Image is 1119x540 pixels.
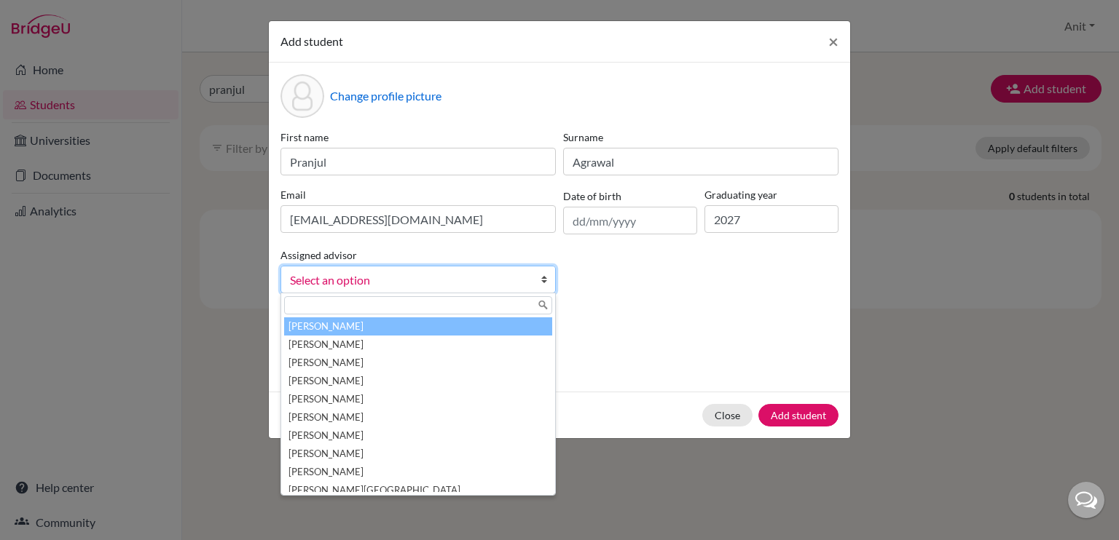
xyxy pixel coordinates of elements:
[563,130,839,145] label: Surname
[563,188,621,204] label: Date of birth
[828,31,839,52] span: ×
[284,372,552,390] li: [PERSON_NAME]
[284,408,552,426] li: [PERSON_NAME]
[284,354,552,372] li: [PERSON_NAME]
[280,34,343,48] span: Add student
[563,207,697,234] input: dd/mm/yyyy
[284,317,552,335] li: [PERSON_NAME]
[280,74,324,118] div: Profile picture
[284,335,552,354] li: [PERSON_NAME]
[280,247,357,263] label: Assigned advisor
[280,317,839,334] p: Parents
[284,445,552,463] li: [PERSON_NAME]
[33,10,63,23] span: Help
[284,426,552,445] li: [PERSON_NAME]
[817,21,850,62] button: Close
[280,130,556,145] label: First name
[290,271,527,290] span: Select an option
[284,390,552,408] li: [PERSON_NAME]
[702,404,753,426] button: Close
[704,187,839,202] label: Graduating year
[758,404,839,426] button: Add student
[280,187,556,202] label: Email
[284,463,552,481] li: [PERSON_NAME]
[284,481,552,499] li: [PERSON_NAME][GEOGRAPHIC_DATA]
